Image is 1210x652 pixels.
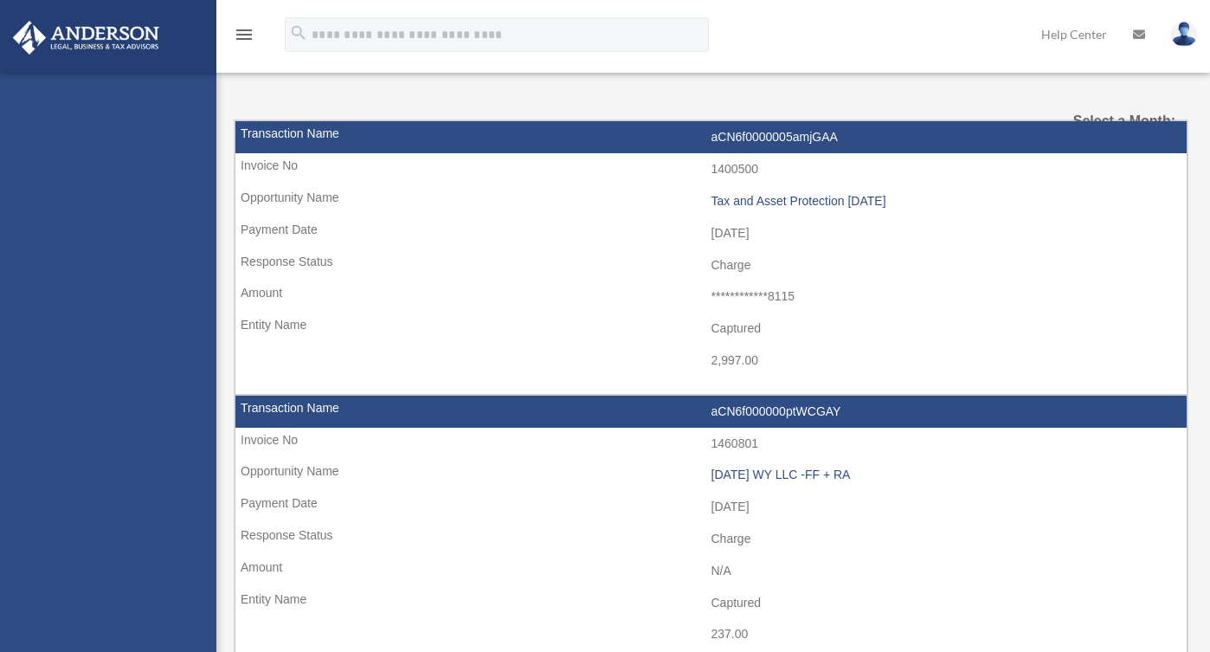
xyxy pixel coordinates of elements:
[235,217,1187,250] td: [DATE]
[711,194,1179,209] div: Tax and Asset Protection [DATE]
[235,121,1187,154] td: aCN6f0000005amjGAA
[235,618,1187,651] td: 237.00
[1042,109,1175,133] label: Select a Month:
[235,523,1187,556] td: Charge
[235,249,1187,282] td: Charge
[235,313,1187,345] td: Captured
[1171,22,1197,47] img: User Pic
[235,555,1187,588] td: N/A
[8,21,164,55] img: Anderson Advisors Platinum Portal
[235,396,1187,429] td: aCN6f000000ptWCGAY
[235,345,1187,378] td: 2,997.00
[235,587,1187,620] td: Captured
[235,428,1187,461] td: 1460801
[234,24,254,45] i: menu
[289,23,308,42] i: search
[235,491,1187,524] td: [DATE]
[234,30,254,45] a: menu
[711,468,1179,482] div: [DATE] WY LLC -FF + RA
[235,153,1187,186] td: 1400500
